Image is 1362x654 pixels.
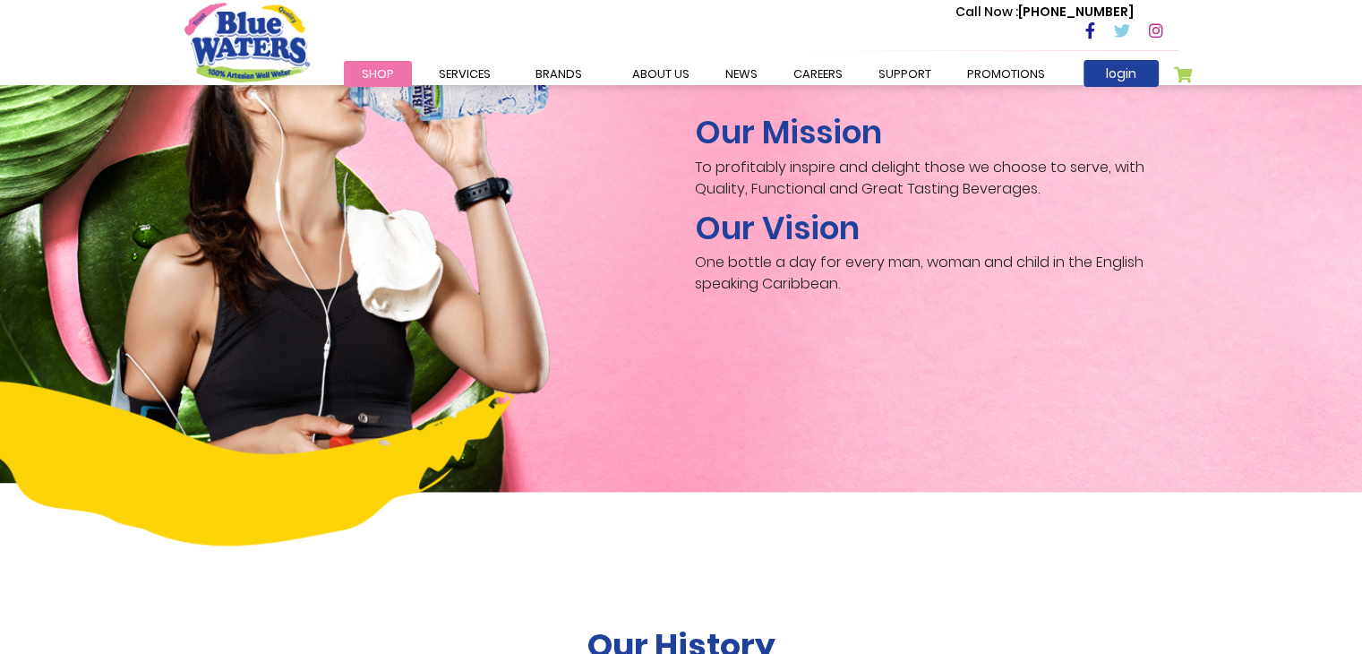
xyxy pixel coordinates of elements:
[535,65,582,82] span: Brands
[695,209,1178,247] h2: Our Vision
[184,3,310,82] a: store logo
[439,65,491,82] span: Services
[362,65,394,82] span: Shop
[1084,60,1159,87] a: login
[861,61,949,87] a: support
[955,3,1018,21] span: Call Now :
[955,3,1134,22] p: [PHONE_NUMBER]
[695,113,1178,151] h2: Our Mission
[695,252,1178,295] p: One bottle a day for every man, woman and child in the English speaking Caribbean.
[695,157,1178,200] p: To profitably inspire and delight those we choose to serve, with Quality, Functional and Great Ta...
[775,61,861,87] a: careers
[949,61,1063,87] a: Promotions
[707,61,775,87] a: News
[614,61,707,87] a: about us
